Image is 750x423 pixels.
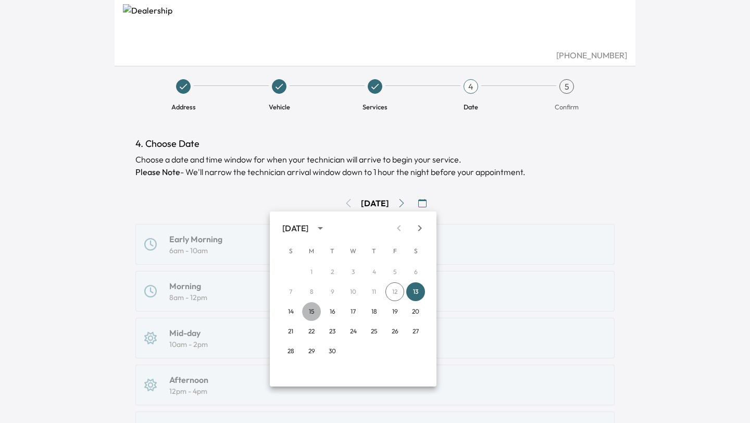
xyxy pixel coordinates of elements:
button: 13 [406,282,425,301]
button: 17 [344,302,362,321]
button: 21 [281,322,300,341]
button: 26 [385,322,404,341]
button: 16 [323,302,342,321]
span: Monday [302,241,321,262]
span: Friday [385,241,404,262]
span: Saturday [406,241,425,262]
span: Tuesday [323,241,342,262]
button: 19 [385,302,404,321]
span: Sunday [281,241,300,262]
button: 27 [406,322,425,341]
button: 28 [281,342,300,360]
button: 25 [365,322,383,341]
span: Thursday [365,241,383,262]
button: Next month [409,218,430,239]
button: 15 [302,302,321,321]
button: 14 [281,302,300,321]
div: [DATE] [282,222,308,234]
button: 22 [302,322,321,341]
button: 29 [302,342,321,360]
button: 18 [365,302,383,321]
button: 30 [323,342,342,360]
button: 20 [406,302,425,321]
button: 23 [323,322,342,341]
button: calendar view is open, switch to year view [311,219,329,237]
button: 24 [344,322,362,341]
span: Wednesday [344,241,362,262]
